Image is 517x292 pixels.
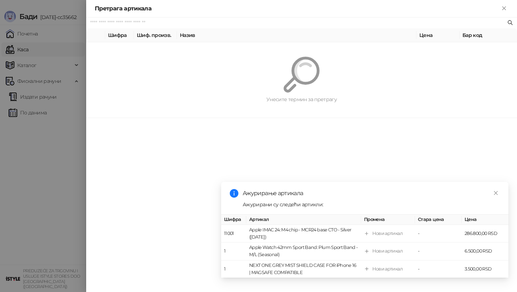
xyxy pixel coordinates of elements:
[105,28,134,42] th: Шифра
[134,28,177,42] th: Шиф. произв.
[372,230,402,237] div: Нови артикал
[493,190,498,196] span: close
[230,189,238,198] span: info-circle
[462,260,508,278] td: 3.500,00 RSD
[500,4,508,13] button: Close
[415,260,462,278] td: -
[416,28,460,42] th: Цена
[221,215,246,225] th: Шифра
[462,225,508,242] td: 286.800,00 RSD
[246,215,361,225] th: Артикал
[103,95,500,103] div: Унесите термин за претрагу
[177,28,416,42] th: Назив
[372,265,402,273] div: Нови артикал
[460,28,517,42] th: Бар код
[246,225,361,242] td: Apple IMAC 24: M4 chip - MCR24 base CTO - Silver ([DATE])
[95,4,500,13] div: Претрага артикала
[243,201,500,208] div: Ажурирани су следећи артикли:
[415,225,462,242] td: -
[243,189,500,198] div: Ажурирање артикала
[492,189,500,197] a: Close
[361,215,415,225] th: Промена
[415,215,462,225] th: Стара цена
[415,243,462,260] td: -
[462,243,508,260] td: 6.500,00 RSD
[372,248,402,255] div: Нови артикал
[221,243,246,260] td: 1
[221,260,246,278] td: 1
[246,243,361,260] td: Apple Watch 42mm Sport Band: Plum Sport Band - M/L (Seasonal)
[221,225,246,242] td: 11001
[246,260,361,278] td: NEXT ONE GREY MIST SHIELD CASE FOR iPhone 16 | MAGSAFE COMPATIBLE
[284,57,320,93] img: Претрага
[462,215,508,225] th: Цена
